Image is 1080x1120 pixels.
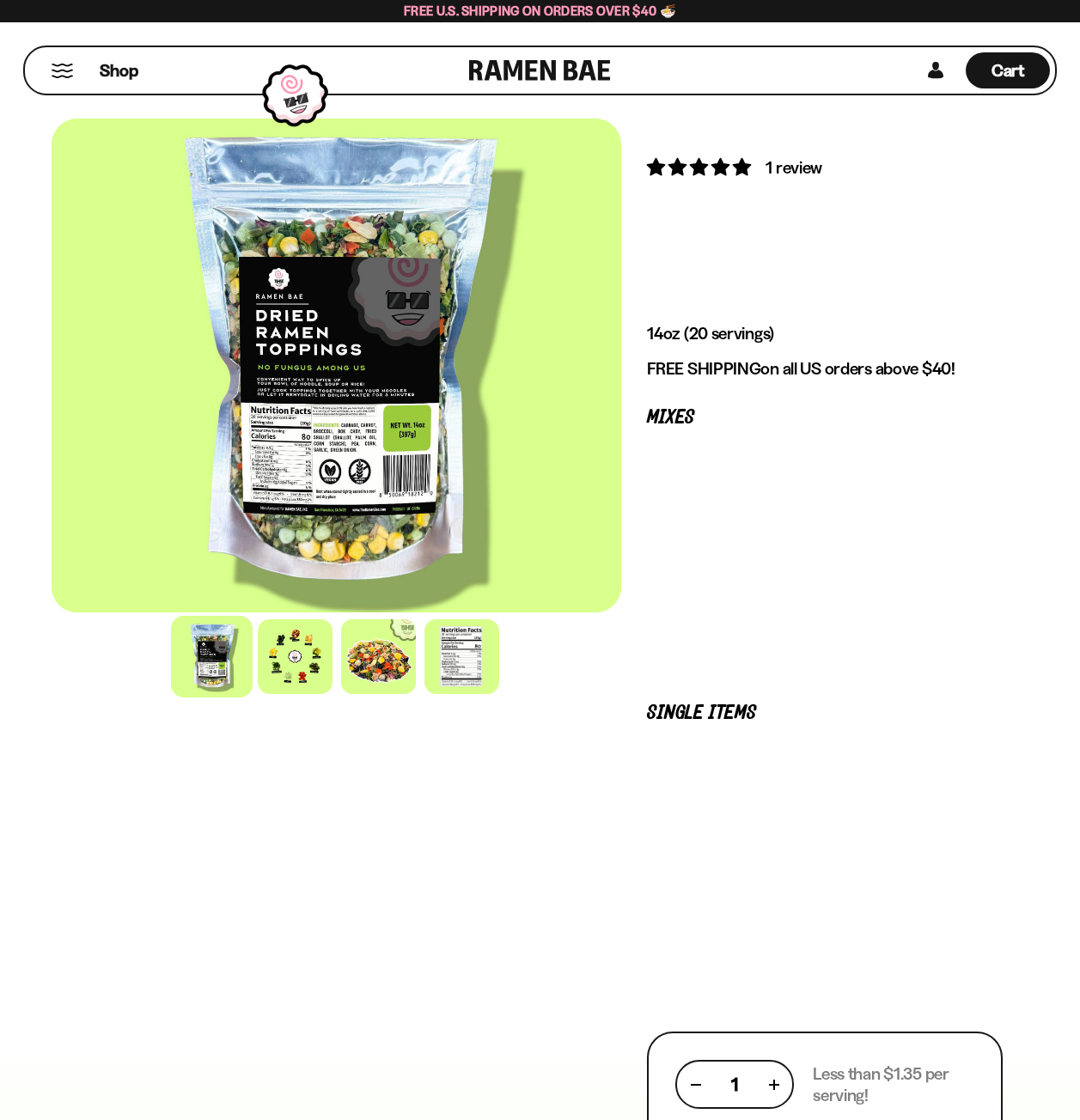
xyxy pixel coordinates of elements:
p: Less than $1.35 per serving! [813,1063,974,1106]
p: Mixes [647,410,1003,426]
span: 5.00 stars [647,156,754,178]
strong: FREE SHIPPING [647,358,760,379]
span: Cart [992,60,1025,81]
span: Shop [100,59,138,82]
p: Single Items [647,705,1003,721]
span: 1 [731,1074,738,1095]
span: 1 review [766,157,822,178]
span: Free U.S. Shipping on Orders over $40 🍜 [404,3,676,19]
a: Cart [966,47,1050,94]
a: Shop [100,52,138,88]
button: Mobile Menu Trigger [51,64,74,78]
p: 14oz (20 servings) [647,323,1003,344]
p: on all US orders above $40! [647,358,1003,380]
